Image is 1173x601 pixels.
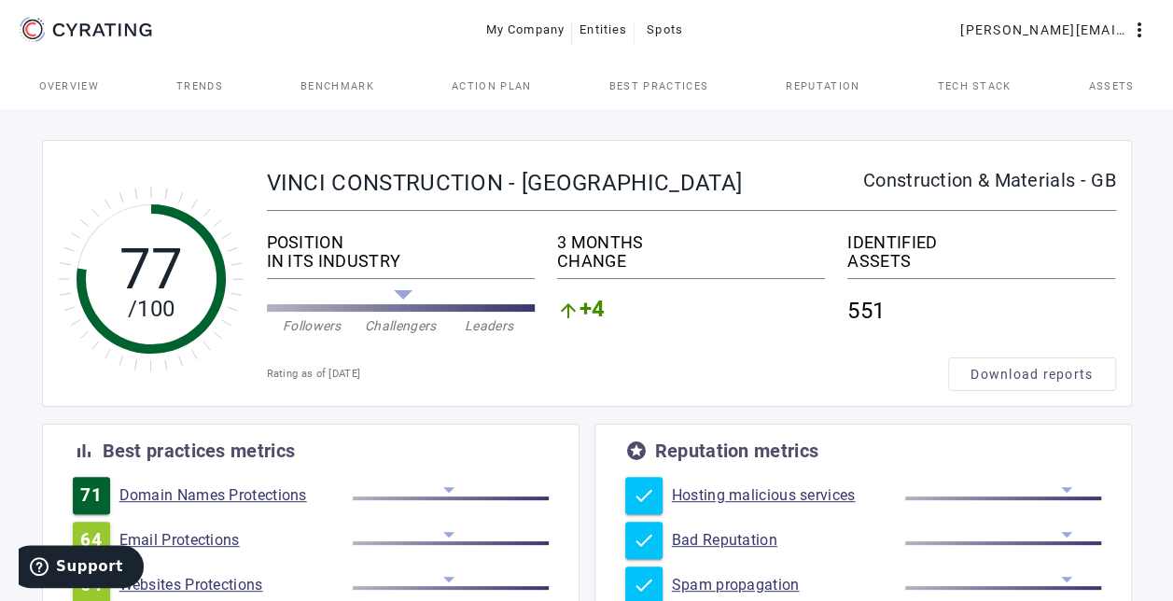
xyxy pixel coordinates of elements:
[847,233,1115,252] div: IDENTIFIED
[635,13,694,47] button: Spots
[80,531,102,550] span: 64
[80,486,102,505] span: 71
[625,440,648,462] mat-icon: stars
[633,484,655,507] mat-icon: check
[1128,19,1151,41] mat-icon: more_vert
[655,441,818,460] div: Reputation metrics
[119,531,353,550] a: Email Protections
[80,576,102,594] span: 64
[647,15,683,45] span: Spots
[479,13,573,47] button: My Company
[633,529,655,552] mat-icon: check
[937,81,1011,91] span: Tech Stack
[633,574,655,596] mat-icon: check
[267,171,863,195] div: VINCI CONSTRUCTION - [GEOGRAPHIC_DATA]
[960,15,1128,45] span: [PERSON_NAME][EMAIL_ADDRESS][PERSON_NAME][DOMAIN_NAME]
[953,13,1158,47] button: [PERSON_NAME][EMAIL_ADDRESS][PERSON_NAME][DOMAIN_NAME]
[356,316,445,335] div: Challengers
[267,252,535,271] div: IN ITS INDUSTRY
[176,81,223,91] span: Trends
[580,15,627,45] span: Entities
[73,440,95,462] mat-icon: bar_chart
[119,486,353,505] a: Domain Names Protections
[452,81,532,91] span: Action Plan
[557,300,580,322] mat-icon: arrow_upward
[863,171,1116,189] div: Construction & Materials - GB
[1089,81,1135,91] span: Assets
[39,81,100,91] span: Overview
[119,236,183,302] tspan: 77
[609,81,708,91] span: Best practices
[786,81,859,91] span: Reputation
[53,23,152,36] g: CYRATING
[19,545,144,592] iframe: Opens a widget where you can find more information
[557,233,825,252] div: 3 MONTHS
[672,486,905,505] a: Hosting malicious services
[847,252,1115,271] div: ASSETS
[948,357,1116,391] button: Download reports
[557,252,825,271] div: CHANGE
[572,13,635,47] button: Entities
[267,365,948,384] div: Rating as of [DATE]
[672,576,905,594] a: Spam propagation
[127,296,174,322] tspan: /100
[103,441,296,460] div: Best practices metrics
[672,531,905,550] a: Bad Reputation
[119,576,353,594] a: Websites Protections
[580,300,606,322] span: +4
[971,365,1093,384] span: Download reports
[268,316,356,335] div: Followers
[486,15,566,45] span: My Company
[267,233,535,252] div: POSITION
[445,316,534,335] div: Leaders
[300,81,374,91] span: Benchmark
[847,287,1115,335] div: 551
